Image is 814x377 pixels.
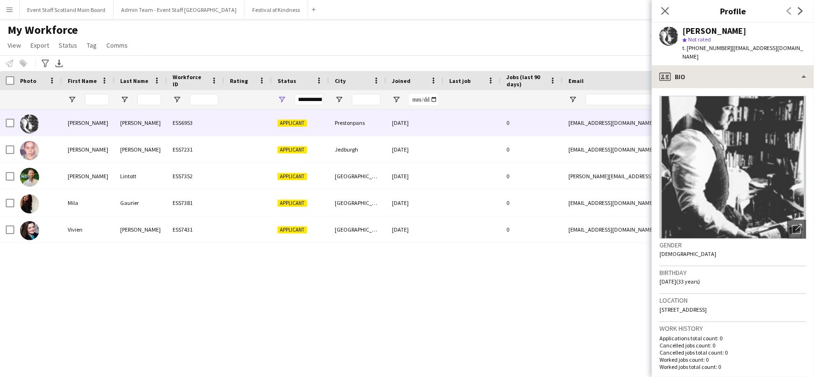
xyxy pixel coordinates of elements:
[409,94,438,105] input: Joined Filter Input
[173,73,207,88] span: Workforce ID
[329,216,386,243] div: [GEOGRAPHIC_DATA]
[659,349,806,356] p: Cancelled jobs total count: 0
[278,200,307,207] span: Applicant
[20,194,39,214] img: Mila Gaurier
[352,94,381,105] input: City Filter Input
[53,58,65,69] app-action-btn: Export XLSX
[659,268,806,277] h3: Birthday
[659,96,806,239] img: Crew avatar or photo
[20,77,36,84] span: Photo
[386,136,443,163] div: [DATE]
[167,136,224,163] div: ESS7231
[245,0,308,19] button: Festival of Kindness
[40,58,51,69] app-action-btn: Advanced filters
[659,241,806,249] h3: Gender
[20,0,113,19] button: Event Staff Scotland Main Board
[278,146,307,153] span: Applicant
[652,5,814,17] h3: Profile
[386,163,443,189] div: [DATE]
[167,190,224,216] div: ESS7381
[55,39,81,51] a: Status
[787,220,806,239] div: Open photos pop-in
[501,216,563,243] div: 0
[167,110,224,136] div: ESS6953
[8,23,78,37] span: My Workforce
[87,41,97,50] span: Tag
[501,136,563,163] div: 0
[68,77,97,84] span: First Name
[113,0,245,19] button: Admin Team - Event Staff [GEOGRAPHIC_DATA]
[682,44,803,60] span: | [EMAIL_ADDRESS][DOMAIN_NAME]
[278,226,307,234] span: Applicant
[501,110,563,136] div: 0
[114,216,167,243] div: [PERSON_NAME]
[278,120,307,127] span: Applicant
[329,163,386,189] div: [GEOGRAPHIC_DATA]
[386,190,443,216] div: [DATE]
[27,39,53,51] a: Export
[190,94,218,105] input: Workforce ID Filter Input
[563,163,753,189] div: [PERSON_NAME][EMAIL_ADDRESS][PERSON_NAME][DOMAIN_NAME]
[31,41,49,50] span: Export
[173,95,181,104] button: Open Filter Menu
[659,363,806,370] p: Worked jobs total count: 0
[329,190,386,216] div: [GEOGRAPHIC_DATA]
[329,110,386,136] div: Prestonpans
[563,216,753,243] div: [EMAIL_ADDRESS][DOMAIN_NAME]
[167,216,224,243] div: ESS7431
[68,95,76,104] button: Open Filter Menu
[659,356,806,363] p: Worked jobs count: 0
[652,65,814,88] div: Bio
[278,77,296,84] span: Status
[106,41,128,50] span: Comms
[659,335,806,342] p: Applications total count: 0
[59,41,77,50] span: Status
[659,324,806,333] h3: Work history
[62,216,114,243] div: Vivien
[20,221,39,240] img: Vivien Taylor
[120,95,129,104] button: Open Filter Menu
[230,77,248,84] span: Rating
[682,27,746,35] div: [PERSON_NAME]
[167,163,224,189] div: ESS7352
[20,114,39,133] img: Jamie Blair
[20,141,39,160] img: Kerry Stewart
[103,39,132,51] a: Comms
[563,190,753,216] div: [EMAIL_ADDRESS][DOMAIN_NAME]
[506,73,546,88] span: Jobs (last 90 days)
[137,94,161,105] input: Last Name Filter Input
[278,95,286,104] button: Open Filter Menu
[62,163,114,189] div: [PERSON_NAME]
[386,110,443,136] div: [DATE]
[659,342,806,349] p: Cancelled jobs count: 0
[62,110,114,136] div: [PERSON_NAME]
[449,77,471,84] span: Last job
[659,250,716,257] span: [DEMOGRAPHIC_DATA]
[114,110,167,136] div: [PERSON_NAME]
[659,296,806,305] h3: Location
[501,163,563,189] div: 0
[4,39,25,51] a: View
[83,39,101,51] a: Tag
[563,136,753,163] div: [EMAIL_ADDRESS][DOMAIN_NAME]
[682,44,732,51] span: t. [PHONE_NUMBER]
[120,77,148,84] span: Last Name
[568,95,577,104] button: Open Filter Menu
[386,216,443,243] div: [DATE]
[62,190,114,216] div: Mila
[392,77,411,84] span: Joined
[568,77,584,84] span: Email
[114,136,167,163] div: [PERSON_NAME]
[659,278,700,285] span: [DATE] (33 years)
[335,77,346,84] span: City
[392,95,401,104] button: Open Filter Menu
[688,36,711,43] span: Not rated
[8,41,21,50] span: View
[329,136,386,163] div: Jedburgh
[62,136,114,163] div: [PERSON_NAME]
[586,94,748,105] input: Email Filter Input
[85,94,109,105] input: First Name Filter Input
[335,95,343,104] button: Open Filter Menu
[659,306,707,313] span: [STREET_ADDRESS]
[114,190,167,216] div: Gaurier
